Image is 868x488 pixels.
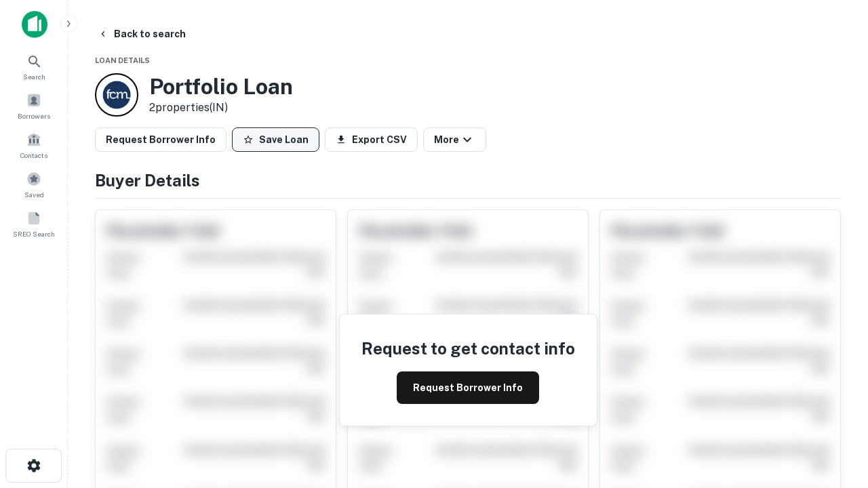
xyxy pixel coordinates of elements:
[95,168,841,192] h4: Buyer Details
[92,22,191,46] button: Back to search
[95,56,150,64] span: Loan Details
[95,127,226,152] button: Request Borrower Info
[4,166,64,203] a: Saved
[4,48,64,85] a: Search
[20,150,47,161] span: Contacts
[149,74,293,100] h3: Portfolio Loan
[800,336,868,401] iframe: Chat Widget
[4,205,64,242] a: SREO Search
[232,127,319,152] button: Save Loan
[397,371,539,404] button: Request Borrower Info
[4,127,64,163] a: Contacts
[4,87,64,124] a: Borrowers
[24,189,44,200] span: Saved
[325,127,418,152] button: Export CSV
[361,336,575,361] h4: Request to get contact info
[423,127,486,152] button: More
[13,228,55,239] span: SREO Search
[18,110,50,121] span: Borrowers
[149,100,293,116] p: 2 properties (IN)
[22,11,47,38] img: capitalize-icon.png
[23,71,45,82] span: Search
